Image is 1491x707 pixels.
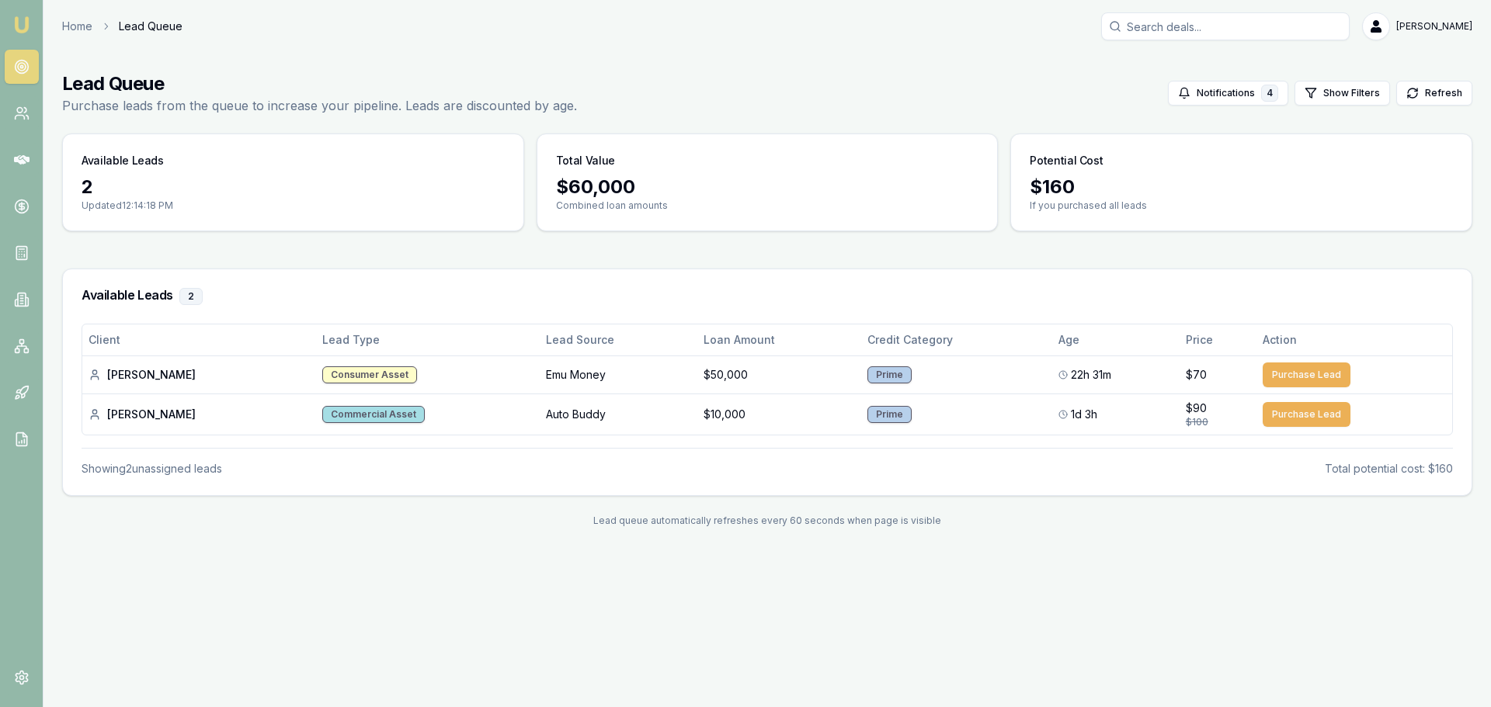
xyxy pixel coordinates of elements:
button: Purchase Lead [1263,402,1350,427]
td: $50,000 [697,355,861,393]
th: Lead Source [540,324,697,355]
div: 2 [179,288,203,305]
th: Client [82,324,316,355]
span: 1d 3h [1071,407,1097,422]
td: $10,000 [697,393,861,435]
td: Emu Money [540,355,697,393]
span: Lead Queue [119,19,182,34]
td: Auto Buddy [540,393,697,435]
span: 22h 31m [1071,367,1111,383]
a: Home [62,19,92,34]
button: Notifications4 [1168,81,1288,106]
th: Credit Category [861,324,1052,355]
h1: Lead Queue [62,71,577,96]
div: [PERSON_NAME] [89,367,310,383]
div: 2 [82,175,505,199]
h3: Total Value [556,153,615,168]
p: If you purchased all leads [1030,199,1453,212]
th: Age [1052,324,1180,355]
input: Search deals [1101,12,1350,40]
div: Prime [867,366,912,383]
span: $90 [1186,400,1207,416]
img: emu-icon-u.png [12,16,31,34]
nav: breadcrumb [62,19,182,34]
p: Combined loan amounts [556,199,979,212]
div: Consumer Asset [322,366,417,383]
h3: Available Leads [82,153,164,168]
h3: Available Leads [82,288,1453,305]
div: Lead queue automatically refreshes every 60 seconds when page is visible [62,515,1472,527]
div: $100 [1186,416,1251,428]
span: $70 [1186,367,1207,383]
th: Lead Type [316,324,540,355]
div: Total potential cost: $160 [1325,461,1453,477]
div: $ 160 [1030,175,1453,199]
div: [PERSON_NAME] [89,407,310,422]
div: $ 60,000 [556,175,979,199]
th: Action [1256,324,1452,355]
div: Commercial Asset [322,406,425,423]
p: Updated 12:14:18 PM [82,199,505,212]
th: Price [1180,324,1257,355]
button: Show Filters [1295,81,1390,106]
th: Loan Amount [697,324,861,355]
button: Purchase Lead [1263,362,1350,387]
div: Showing 2 unassigned lead s [82,461,222,477]
span: [PERSON_NAME] [1396,20,1472,33]
button: Refresh [1396,81,1472,106]
div: Prime [867,406,912,423]
p: Purchase leads from the queue to increase your pipeline. Leads are discounted by age. [62,96,577,115]
h3: Potential Cost [1030,153,1103,168]
div: 4 [1261,85,1278,102]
